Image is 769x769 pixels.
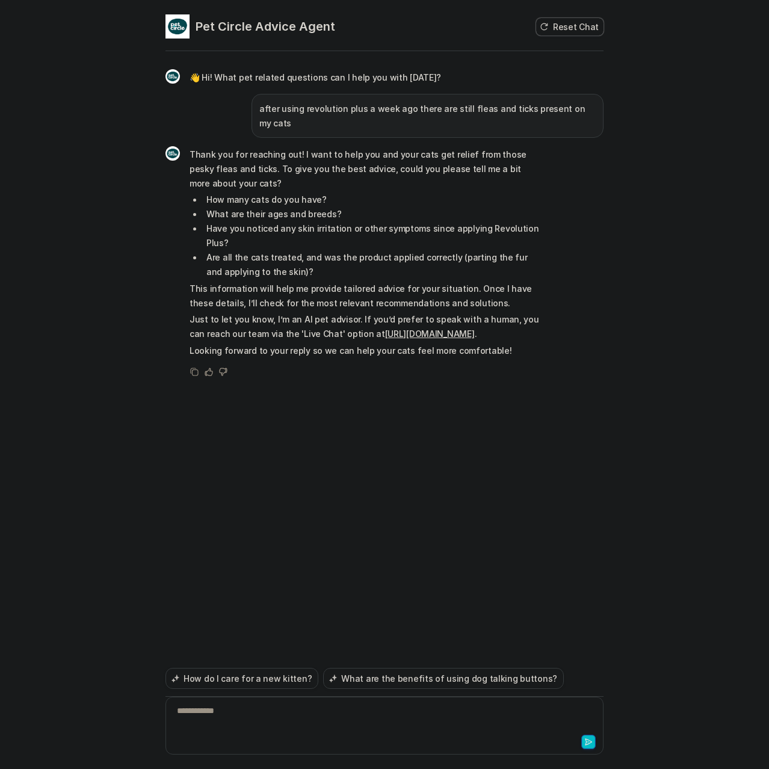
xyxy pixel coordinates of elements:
[203,221,542,250] li: Have you noticed any skin irritation or other symptoms since applying Revolution Plus?
[196,18,335,35] h2: Pet Circle Advice Agent
[323,668,564,689] button: What are the benefits of using dog talking buttons?
[190,344,542,358] p: Looking forward to your reply so we can help your cats feel more comfortable!
[165,69,180,84] img: Widget
[190,147,542,191] p: Thank you for reaching out! I want to help you and your cats get relief from those pesky fleas an...
[190,282,542,310] p: This information will help me provide tailored advice for your situation. Once I have these detai...
[190,312,542,341] p: Just to let you know, I’m an AI pet advisor. If you’d prefer to speak with a human, you can reach...
[385,329,475,339] a: [URL][DOMAIN_NAME]
[203,250,542,279] li: Are all the cats treated, and was the product applied correctly (parting the fur and applying to ...
[203,207,542,221] li: What are their ages and breeds?
[165,668,318,689] button: How do I care for a new kitten?
[259,102,596,131] p: after using revolution plus a week ago there are still fleas and ticks present on my cats
[536,18,604,36] button: Reset Chat
[190,70,441,85] p: 👋 Hi! What pet related questions can I help you with [DATE]?
[165,146,180,161] img: Widget
[203,193,542,207] li: How many cats do you have?
[165,14,190,39] img: Widget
